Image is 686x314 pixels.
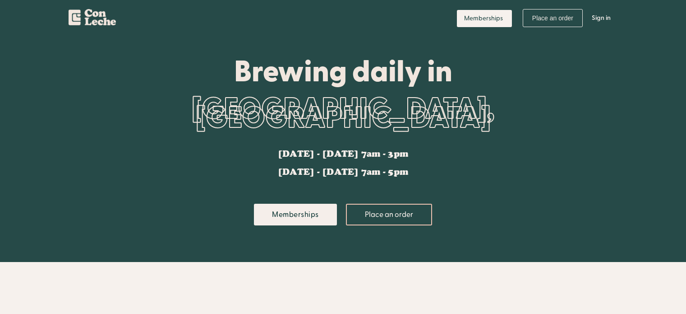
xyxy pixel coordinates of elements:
a: Memberships [254,204,337,225]
div: [DATE] - [DATE] 7am - 3pm [DATE] - [DATE] 7am - 5pm [278,150,408,177]
div: [GEOGRAPHIC_DATA], [GEOGRAPHIC_DATA] [131,87,555,141]
div: Brewing daily in [131,55,555,87]
a: Place an order [346,204,432,225]
a: Sign in [585,5,617,32]
a: home [69,5,116,29]
a: Place an order [523,9,583,27]
a: Memberships [457,10,512,27]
